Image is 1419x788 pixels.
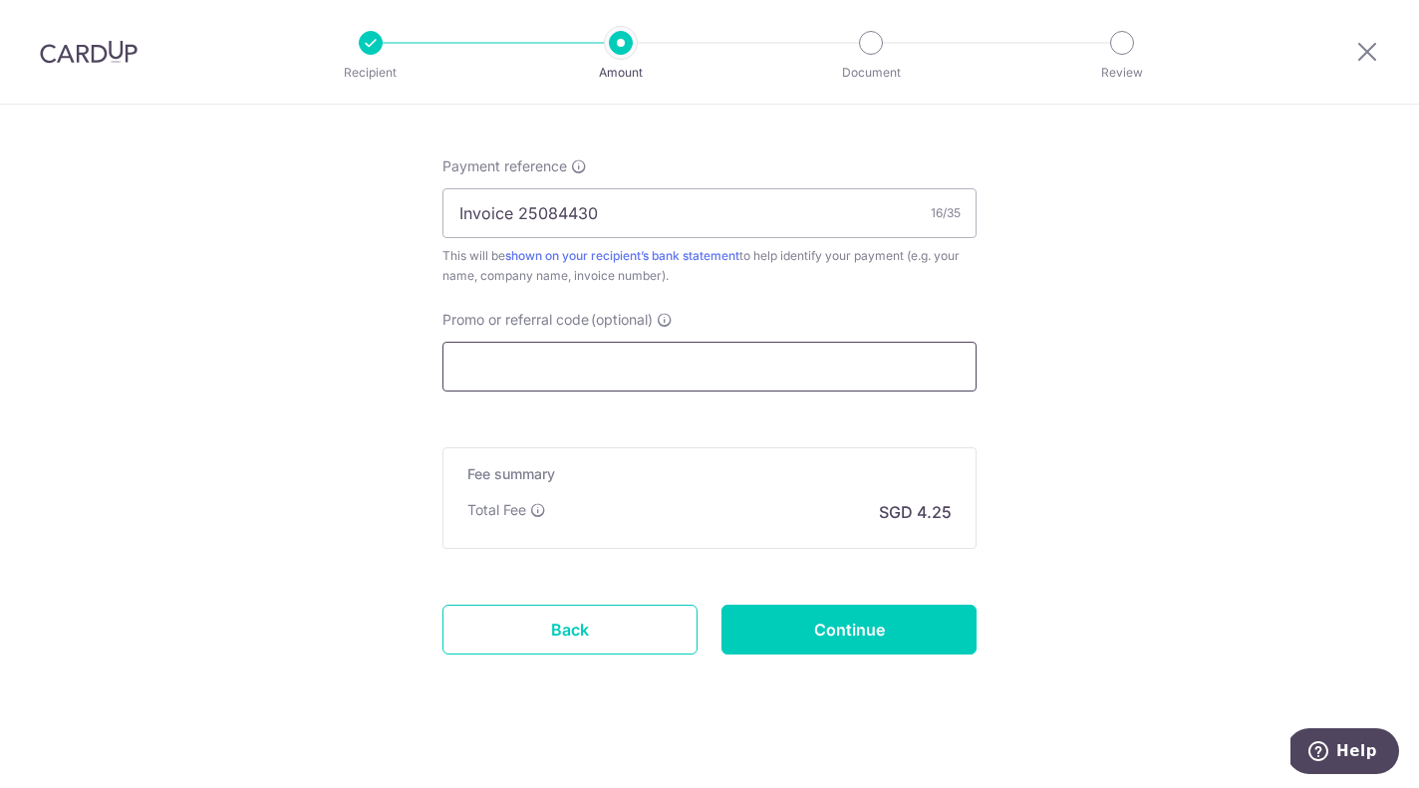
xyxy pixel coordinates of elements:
[931,203,961,223] div: 16/35
[442,310,589,330] span: Promo or referral code
[1048,63,1196,83] p: Review
[797,63,945,83] p: Document
[40,40,138,64] img: CardUp
[442,605,698,655] a: Back
[442,246,977,286] div: This will be to help identify your payment (e.g. your name, company name, invoice number).
[547,63,695,83] p: Amount
[1290,728,1399,778] iframe: Opens a widget where you can find more information
[297,63,444,83] p: Recipient
[721,605,977,655] input: Continue
[467,500,526,520] p: Total Fee
[879,500,952,524] p: SGD 4.25
[467,464,952,484] h5: Fee summary
[505,248,739,263] a: shown on your recipient’s bank statement
[442,156,567,176] span: Payment reference
[591,310,653,330] span: (optional)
